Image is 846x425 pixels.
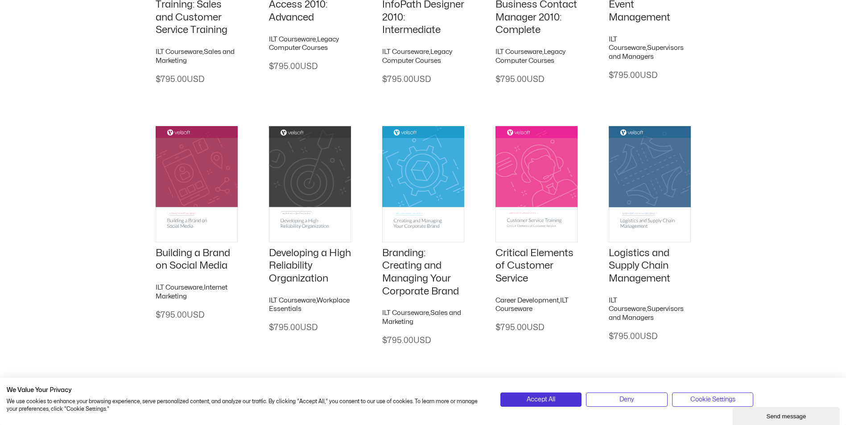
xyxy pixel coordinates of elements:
span: $ [382,76,387,83]
h2: , [269,296,351,314]
span: $ [382,337,387,344]
span: Deny [619,395,634,405]
span: $ [156,76,161,83]
a: Developing a High Reliability Organization [269,248,351,283]
span: Accept All [527,395,555,405]
a: Supervisors and Managers [609,45,684,60]
a: Legacy Computer Courses [269,36,339,52]
span: $ [269,63,274,70]
a: Building a Brand on Social Media [156,248,230,271]
a: ILT Courseware [156,284,202,291]
span: 795.00 [609,72,657,79]
button: Adjust cookie preferences [672,392,754,407]
h2: , [382,309,464,326]
a: Critical Elements of Customer Service [495,248,574,283]
a: Legacy Computer Courses [495,49,565,64]
span: $ [495,324,500,331]
a: ILT Courseware [609,297,646,313]
h2: , [495,296,578,314]
span: $ [609,72,614,79]
h2: , [269,35,351,53]
h2: , [382,48,464,65]
h2: We Value Your Privacy [7,386,487,394]
a: ILT Courseware [609,36,646,52]
span: $ [269,324,274,331]
h2: , [495,48,578,65]
a: Legacy Computer Courses [382,49,452,64]
a: Sales and Marketing [382,310,461,325]
span: 795.00 [382,337,431,344]
a: ILT Courseware [269,297,316,304]
a: Sales and Marketing [156,49,235,64]
span: 795.00 [495,76,544,83]
span: $ [609,333,614,340]
a: Supervisors and Managers [609,306,684,321]
button: Deny all cookies [586,392,668,407]
iframe: chat widget [733,405,842,425]
a: Branding: Creating and Managing Your Corporate Brand [382,248,459,296]
a: Logistics and Supply Chain Management [609,248,670,283]
a: ILT Courseware [156,49,202,55]
span: 795.00 [156,76,204,83]
h2: , [156,283,238,301]
a: ILT Courseware [382,310,429,316]
a: ILT Courseware [269,36,316,43]
span: $ [156,311,161,319]
h2: , [609,35,691,61]
button: Accept all cookies [500,392,582,407]
a: Career Development [495,297,559,304]
a: Internet Marketing [156,284,227,300]
span: 795.00 [609,333,657,340]
p: We use cookies to enhance your browsing experience, serve personalized content, and analyze our t... [7,398,487,413]
h2: , [609,296,691,323]
span: 795.00 [382,76,431,83]
span: 795.00 [156,311,204,319]
h2: , [156,48,238,65]
span: 795.00 [269,324,318,331]
span: 795.00 [495,324,544,331]
a: ILT Courseware [495,49,542,55]
a: ILT Courseware [382,49,429,55]
span: $ [495,76,500,83]
span: 795.00 [269,63,318,70]
span: Cookie Settings [690,395,735,405]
